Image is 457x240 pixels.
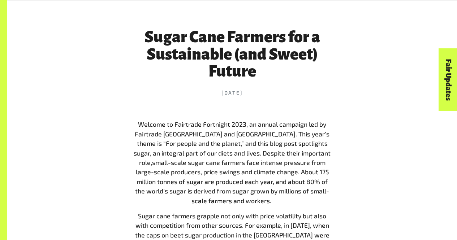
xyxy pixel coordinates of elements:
[134,29,331,80] h1: Sugar Cane Farmers for a Sustainable (and Sweet) Future
[134,89,331,96] time: [DATE]
[135,158,329,205] span: small-scale sugar cane farmers face intense pressure from large-scale producers, price swings and...
[134,120,331,166] span: Welcome to Fairtrade Fortnight 2023, an annual campaign led by Fairtrade [GEOGRAPHIC_DATA] and [G...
